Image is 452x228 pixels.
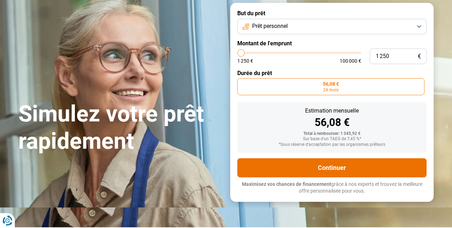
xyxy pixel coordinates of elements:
span: 1 250 € [237,58,253,63]
div: Sur base d'un TAEG de 7,45 %* [243,137,421,142]
span: 24 mois [323,88,339,92]
span: 100 000 € [340,58,361,63]
label: But du prêt [237,10,427,17]
button: Continuer [237,158,427,177]
h1: Simulez votre prêt rapidement [18,101,222,155]
span: Prêt personnel [252,22,288,30]
span: 56,08 € [323,81,339,86]
label: Durée du prêt [237,70,427,76]
span: € [418,53,421,59]
button: Prêt personnel [237,19,427,34]
div: *Sous réserve d'acceptation par les organismes prêteurs [243,142,421,147]
span: Maximisez vos chances de financement [242,181,331,187]
div: 56,08 € [243,117,421,128]
div: Total à rembourser: 1 345,92 € [243,131,421,136]
p: grâce à nos experts et trouvez la meilleure offre personnalisée pour vous. [237,181,427,195]
label: Montant de l'emprunt [237,40,427,47]
div: Estimation mensuelle [243,108,421,114]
